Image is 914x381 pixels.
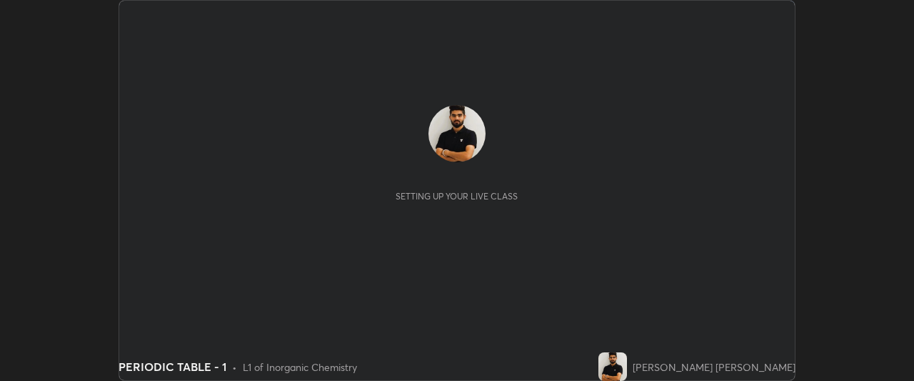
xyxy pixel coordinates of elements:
[633,360,795,375] div: [PERSON_NAME] [PERSON_NAME]
[396,191,518,202] div: Setting up your live class
[598,352,627,381] img: 8bad3b71589549abb626d1e30edcb191.jpg
[119,358,226,375] div: PERIODIC TABLE - 1
[232,360,237,375] div: •
[243,360,357,375] div: L1 of Inorganic Chemistry
[428,105,486,162] img: 8bad3b71589549abb626d1e30edcb191.jpg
